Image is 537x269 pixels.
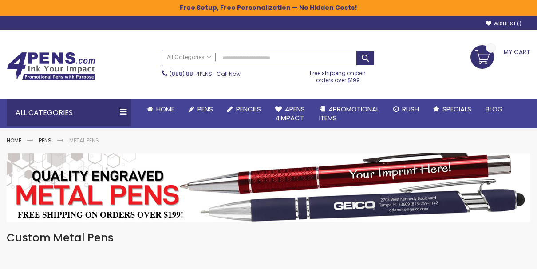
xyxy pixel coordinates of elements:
[7,231,530,245] h1: Custom Metal Pens
[301,66,375,84] div: Free shipping on pen orders over $199
[478,99,510,119] a: Blog
[7,137,21,144] a: Home
[170,70,242,78] span: - Call Now!
[7,52,95,80] img: 4Pens Custom Pens and Promotional Products
[220,99,268,119] a: Pencils
[182,99,220,119] a: Pens
[156,104,174,114] span: Home
[236,104,261,114] span: Pencils
[402,104,419,114] span: Rush
[7,153,530,222] img: Metal Pens
[312,99,386,128] a: 4PROMOTIONALITEMS
[39,137,51,144] a: Pens
[386,99,426,119] a: Rush
[442,104,471,114] span: Specials
[268,99,312,128] a: 4Pens4impact
[319,104,379,123] span: 4PROMOTIONAL ITEMS
[167,54,211,61] span: All Categories
[69,137,99,144] strong: Metal Pens
[486,20,521,27] a: Wishlist
[275,104,305,123] span: 4Pens 4impact
[426,99,478,119] a: Specials
[7,99,131,126] div: All Categories
[197,104,213,114] span: Pens
[170,70,212,78] a: (888) 88-4PENS
[162,50,216,65] a: All Categories
[140,99,182,119] a: Home
[486,104,503,114] span: Blog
